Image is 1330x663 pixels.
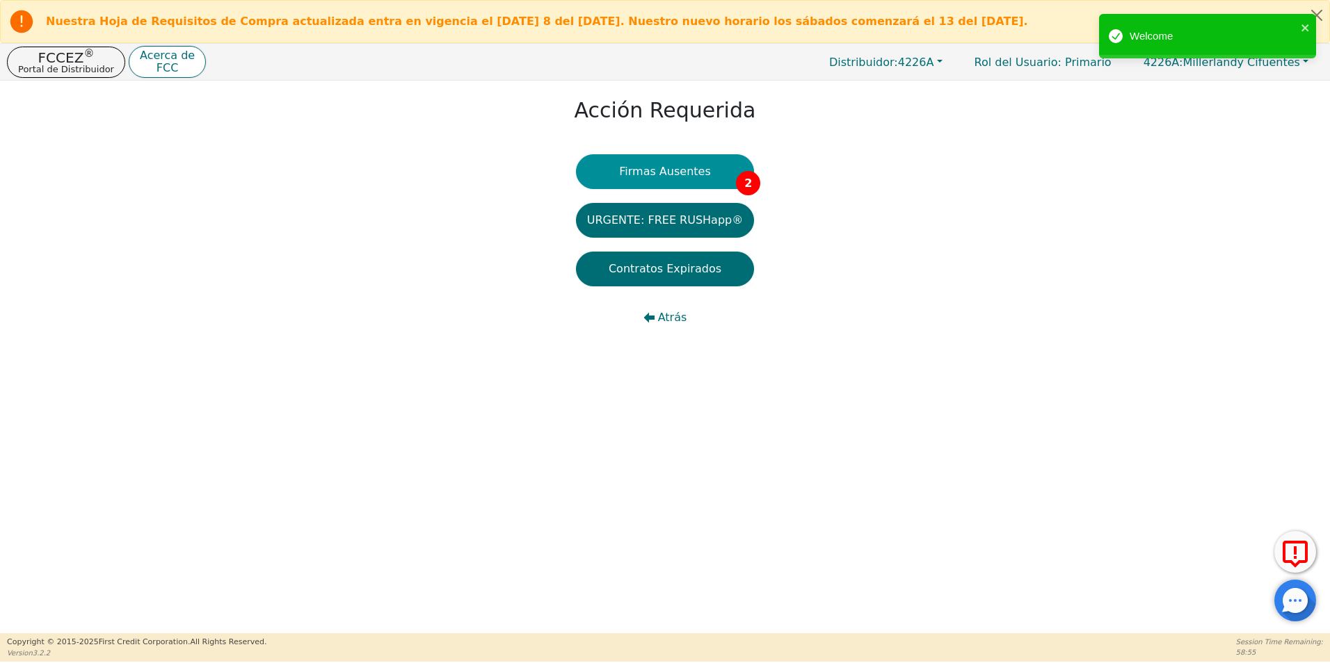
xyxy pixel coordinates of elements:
p: FCCEZ [18,51,114,65]
button: FCCEZ®Portal de Distribuidor [7,47,125,78]
button: Contratos Expirados [576,252,754,286]
div: Welcome [1130,28,1297,44]
p: Copyright © 2015- 2025 First Credit Corporation. [7,637,266,648]
span: 2 [736,171,760,195]
h1: Acción Requerida [575,98,756,123]
button: Close alert [1304,1,1329,29]
button: Reportar Error a FCC [1274,531,1316,573]
a: Rol del Usuario: Primario [961,49,1125,76]
b: Nuestra Hoja de Requisitos de Compra actualizada entra en vigencia el [DATE] 8 del [DATE]. Nuestr... [46,15,1028,28]
sup: ® [83,47,94,60]
p: Session Time Remaining: [1236,637,1323,647]
p: Acerca de [140,50,195,61]
span: Distribuidor: [829,56,898,69]
p: Primario [961,49,1125,76]
span: All Rights Reserved. [190,637,266,646]
button: URGENTE: FREE RUSHapp® [576,203,754,238]
span: 4226A [829,56,934,69]
button: Firmas Ausentes2 [576,154,754,189]
p: FCC [140,63,195,74]
span: Rol del Usuario : [975,56,1061,69]
p: 58:55 [1236,647,1323,657]
button: close [1301,19,1311,35]
span: Atrás [658,309,687,326]
p: Version 3.2.2 [7,648,266,658]
p: Portal de Distribuidor [18,65,114,74]
button: Atrás [576,300,754,335]
button: Acerca deFCC [129,46,206,79]
button: Distribuidor:4226A [815,51,957,73]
